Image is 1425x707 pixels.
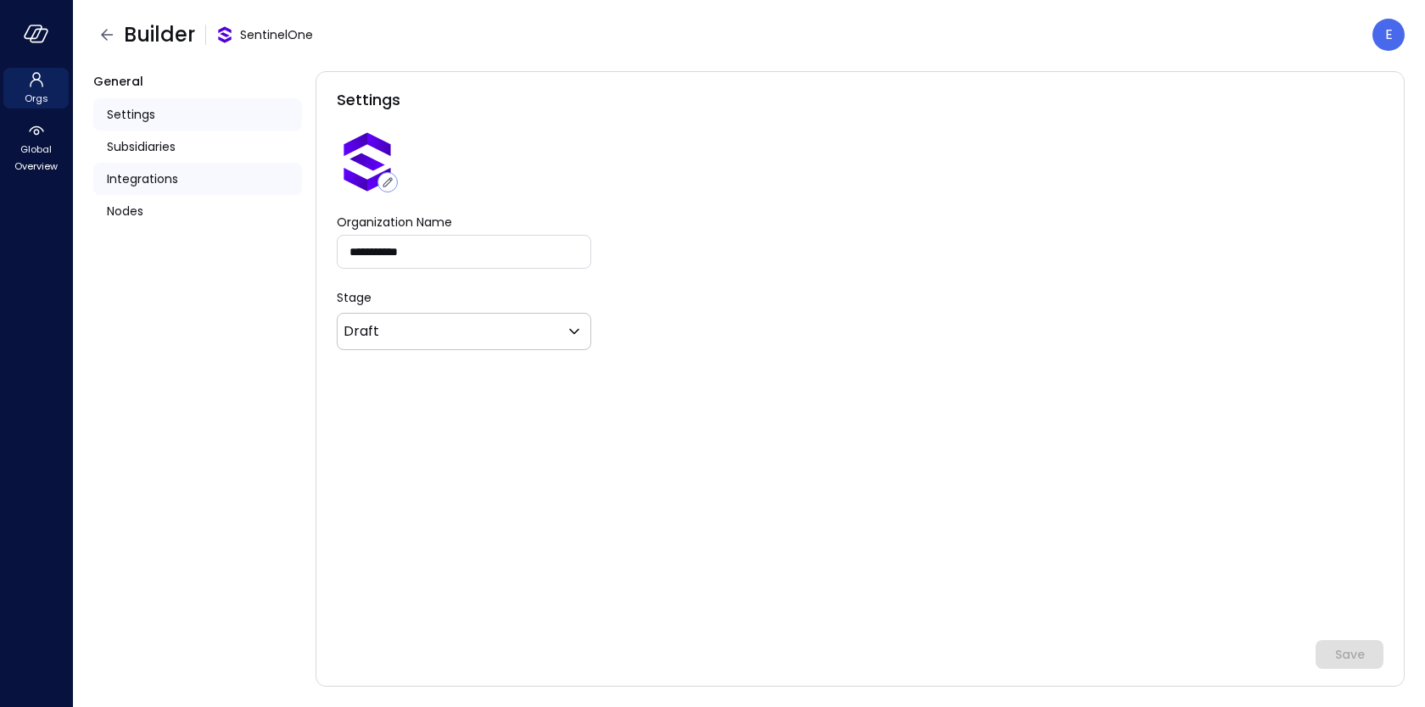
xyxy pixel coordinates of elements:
span: Settings [337,89,400,111]
p: E [1385,25,1393,45]
span: Settings [107,105,155,124]
span: Orgs [25,90,48,107]
span: SentinelOne [240,25,313,44]
span: Integrations [107,170,178,188]
div: Orgs [3,68,69,109]
a: Integrations [93,163,302,195]
span: General [93,73,143,90]
span: Builder [124,21,195,48]
a: Subsidiaries [93,131,302,163]
div: Eleanor Yehudai [1372,19,1405,51]
img: oujisyhxiqy1h0xilnqx [216,26,233,43]
a: Settings [93,98,302,131]
p: Draft [344,321,379,342]
p: Stage [337,289,1383,306]
label: Organization Name [337,213,591,231]
span: Global Overview [10,141,62,175]
span: Nodes [107,202,143,220]
div: Global Overview [3,119,69,176]
a: Nodes [93,195,302,227]
span: Subsidiaries [107,137,176,156]
img: oujisyhxiqy1h0xilnqx [337,131,398,192]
